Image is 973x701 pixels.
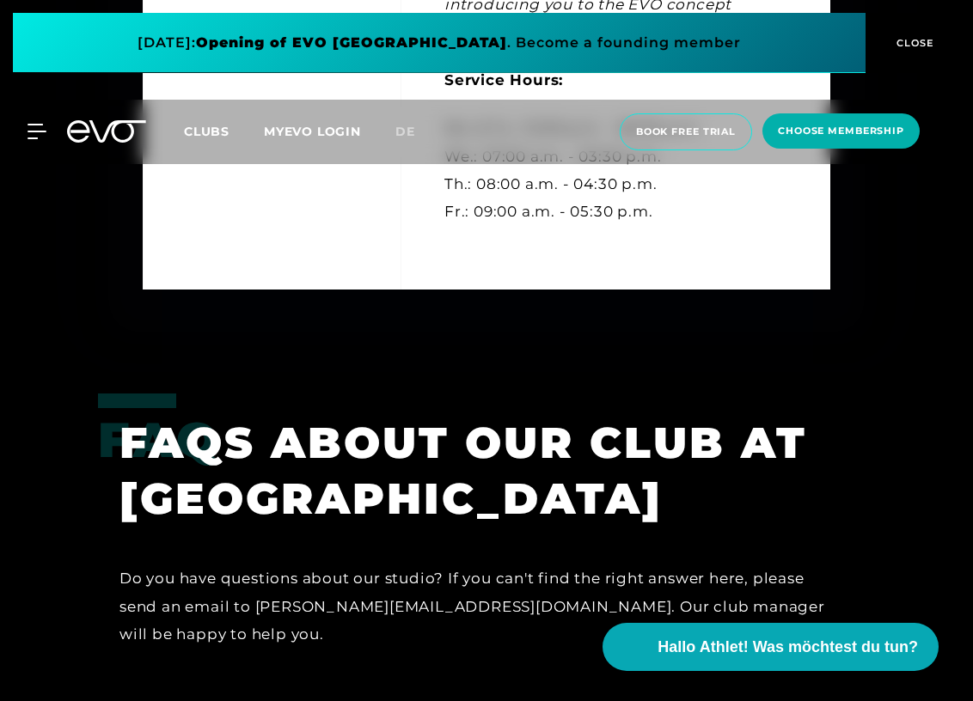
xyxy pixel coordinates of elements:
button: CLOSE [866,13,960,73]
a: choose membership [757,113,925,150]
span: Clubs [184,124,229,139]
a: book free trial [615,113,757,150]
a: MYEVO LOGIN [264,124,361,139]
span: choose membership [778,124,904,138]
span: de [395,124,415,139]
a: de [395,122,436,142]
div: Do you have questions about our studio? If you can't find the right answer here, please send an e... [119,564,832,648]
span: Hallo Athlet! Was möchtest du tun? [658,636,918,659]
h1: FAQS ABOUT OUR CLUB AT [GEOGRAPHIC_DATA] [119,415,832,527]
a: Clubs [184,123,264,139]
button: Hallo Athlet! Was möchtest du tun? [603,623,939,671]
span: CLOSE [892,35,934,51]
span: book free trial [636,125,736,139]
